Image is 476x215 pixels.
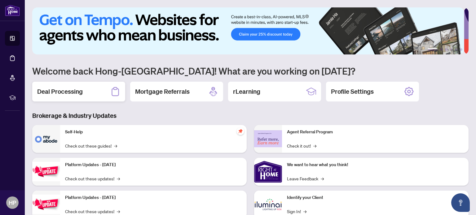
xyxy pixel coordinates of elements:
[451,193,470,212] button: Open asap
[303,208,306,215] span: →
[331,87,374,96] h2: Profile Settings
[287,142,316,149] a: Check it out!→
[237,127,244,135] span: pushpin
[65,142,117,149] a: Check out these guides!→
[254,130,282,147] img: Agent Referral Program
[114,142,117,149] span: →
[135,87,190,96] h2: Mortgage Referrals
[117,208,120,215] span: →
[32,162,60,181] img: Platform Updates - July 21, 2025
[455,48,457,51] button: 5
[254,158,282,186] img: We want to hear what you think!
[313,142,316,149] span: →
[233,87,260,96] h2: rLearning
[287,208,306,215] a: Sign In!→
[287,129,464,135] p: Agent Referral Program
[65,129,242,135] p: Self-Help
[65,208,120,215] a: Check out these updates!→
[287,161,464,168] p: We want to hear what you think!
[9,198,16,207] span: HP
[65,194,242,201] p: Platform Updates - [DATE]
[117,175,120,182] span: →
[440,48,443,51] button: 2
[287,175,324,182] a: Leave Feedback→
[5,5,20,16] img: logo
[287,194,464,201] p: Identify your Client
[428,48,438,51] button: 1
[65,175,120,182] a: Check out these updates!→
[65,161,242,168] p: Platform Updates - [DATE]
[32,195,60,214] img: Platform Updates - July 8, 2025
[32,7,464,54] img: Slide 0
[445,48,447,51] button: 3
[450,48,452,51] button: 4
[460,48,462,51] button: 6
[32,111,469,120] h3: Brokerage & Industry Updates
[32,125,60,153] img: Self-Help
[321,175,324,182] span: →
[37,87,83,96] h2: Deal Processing
[32,65,469,77] h1: Welcome back Hong-[GEOGRAPHIC_DATA]! What are you working on [DATE]?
